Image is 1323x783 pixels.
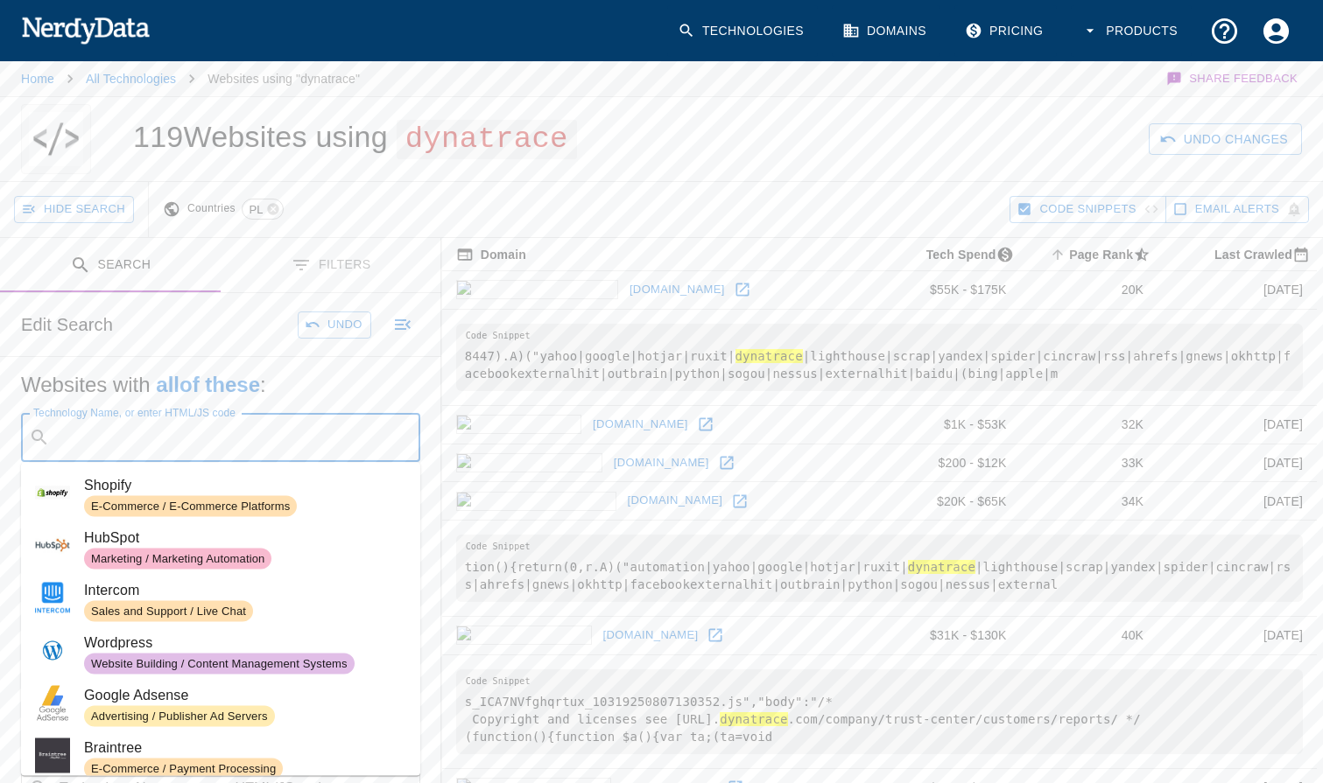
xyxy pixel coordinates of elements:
[84,498,297,514] span: E-Commerce / E-Commerce Platforms
[904,244,1021,265] span: The estimated minimum and maximum annual tech spend each webpage has, based on the free, freemium...
[1250,5,1302,57] button: Account Settings
[84,738,406,759] span: Braintree
[623,487,728,514] a: [DOMAIN_NAME]
[456,415,581,434] img: user.com icon
[397,120,577,159] span: dynatrace
[33,405,236,420] label: Technology Name, or enter HTML/JS code
[599,622,703,649] a: [DOMAIN_NAME]
[1195,199,1279,220] span: Get email alerts with newly found website results. Click to enable.
[1164,61,1302,96] button: Share Feedback
[1192,244,1317,265] span: Most recent date this website was successfully crawled
[1010,196,1165,223] button: Hide Code Snippets
[1158,405,1317,444] td: [DATE]
[693,411,719,437] a: Open user.com in new window
[21,72,54,86] a: Home
[21,371,420,399] h5: Websites with :
[1235,659,1302,725] iframe: Drift Widget Chat Controller
[727,488,753,514] a: Open benchmark.pl in new window
[84,550,271,567] span: Marketing / Marketing Automation
[1021,617,1158,655] td: 40K
[720,712,787,726] hl: dynatrace
[156,373,260,396] b: all of these
[221,238,441,293] button: Filters
[729,276,756,303] a: Open abczdrowie.pl in new window
[84,528,406,549] span: HubSpot
[1199,5,1250,57] button: Support and Documentation
[874,271,1020,310] td: $55K - $175K
[1039,199,1136,220] span: Hide Code Snippets
[609,450,714,477] a: [DOMAIN_NAME]
[242,199,283,220] div: PL
[625,276,729,304] a: [DOMAIN_NAME]
[456,626,592,645] img: t-mobile.pl icon
[456,244,526,265] span: The registered domain name (i.e. "nerdydata.com").
[456,669,1303,754] pre: s_ICA7NVfghqrtux_10319250807130352.js","body":"/* Copyright and licenses see [URL]. .com/company/...
[456,535,1303,602] pre: tion(){return(0,r.A)("automation|yahoo|google|hotjar|ruxit| |lighthouse|scrap|yandex|spider|cincr...
[1021,405,1158,444] td: 32K
[874,482,1020,521] td: $20K - $65K
[21,12,150,47] img: NerdyData.com
[1165,196,1309,223] button: Get email alerts with newly found website results. Click to enable.
[1149,123,1302,156] button: Undo Changes
[1046,244,1158,265] span: A page popularity ranking based on a domain's backlinks. Smaller numbers signal more popular doma...
[667,5,818,57] a: Technologies
[456,324,1303,391] pre: 8447).A)("yahoo|google|hotjar|ruxit| |lighthouse|scrap|yandex|spider|cincraw|rss|ahrefs|gnews|okh...
[1158,444,1317,482] td: [DATE]
[1158,482,1317,521] td: [DATE]
[702,622,728,648] a: Open t-mobile.pl in new window
[908,560,975,574] hl: dynatrace
[714,450,740,476] a: Open extradom.pl in new window
[298,311,371,339] button: Undo
[1158,271,1317,310] td: [DATE]
[133,120,577,153] h1: 119 Websites using
[84,475,406,496] span: Shopify
[14,196,134,223] button: Hide Search
[84,580,406,601] span: Intercom
[21,311,113,339] h6: Edit Search
[1021,482,1158,521] td: 34K
[874,405,1020,444] td: $1K - $53K
[456,492,616,511] img: benchmark.pl icon
[84,708,275,724] span: Advertising / Publisher Ad Servers
[874,444,1020,482] td: $200 - $12K
[1071,5,1192,57] button: Products
[874,617,1020,655] td: $31K - $130K
[86,72,176,86] a: All Technologies
[588,411,693,438] a: [DOMAIN_NAME]
[84,603,253,619] span: Sales and Support / Live Chat
[1158,617,1317,655] td: [DATE]
[832,5,940,57] a: Domains
[456,280,618,299] img: abczdrowie.pl icon
[456,453,602,472] img: extradom.pl icon
[1021,444,1158,482] td: 33K
[84,760,283,777] span: E-Commerce / Payment Processing
[84,685,406,706] span: Google Adsense
[735,349,803,363] hl: dynatrace
[21,61,360,96] nav: breadcrumb
[243,201,269,219] span: PL
[208,70,360,87] p: Websites using "dynatrace"
[84,655,355,672] span: Website Building / Content Management Systems
[187,200,242,218] span: Countries
[1021,271,1158,310] td: 20K
[29,104,83,174] img: "dynatrace" logo
[954,5,1057,57] a: Pricing
[84,633,406,654] span: Wordpress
